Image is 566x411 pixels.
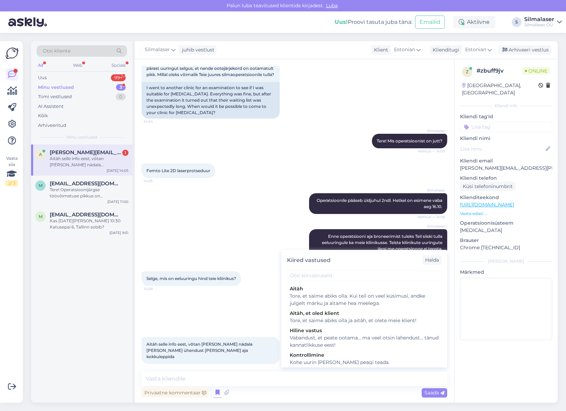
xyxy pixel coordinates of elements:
p: Märkmed [460,269,552,276]
span: Allar.vellner@gmail.com [50,149,122,156]
span: 14:04 [144,119,170,124]
div: [DATE] 11:00 [107,199,128,204]
div: Silmalaser OÜ [524,22,554,28]
span: 14:10 [144,364,170,370]
div: Privaatne kommentaar [142,388,209,398]
div: 3 [116,84,126,91]
span: Femto Lite 2D laserprotseduur [146,168,210,173]
span: Operatsioonile pääseb üldjuhul 2ndl. Hetkel on esimene vaba aeg 16.10. [317,198,443,209]
div: Minu vestlused [38,84,74,91]
p: Kliendi nimi [460,135,552,142]
span: m [39,214,42,219]
span: merike62laumets@gmail.com [50,212,122,218]
div: Kliendi info [460,103,552,109]
div: Tere! Operatsioonijärgse töövõimetuse pikkus on individuaalne. Operatsioonijärgselt hakkab vasak ... [50,187,128,199]
p: Operatsioonisüsteem [460,219,552,227]
span: Silmalaser [419,128,445,133]
span: 14:08 [144,286,170,291]
p: Kliendi email [460,157,552,165]
input: Lisa nimi [460,145,544,153]
button: Emailid [415,16,445,29]
span: A [39,152,42,157]
div: Hiline vastus [290,327,439,334]
div: Tiimi vestlused [38,93,72,100]
div: Tore, et saime abiks olla ja aitäh, et olete meie klient! [290,317,439,324]
div: Halda [422,255,442,265]
div: Aitäh selle info eest, võtan [PERSON_NAME] nädala [PERSON_NAME] ühendust [PERSON_NAME] aja kokkul... [50,156,128,168]
span: Saada [424,390,444,396]
div: Arhiveeritud [38,122,66,129]
span: z [466,69,469,74]
div: Klient [371,46,388,54]
div: Aktiivne [453,16,495,28]
b: Uus! [335,19,348,25]
div: Aitäh [290,285,439,292]
span: Silmalaser [419,188,445,193]
span: Estonian [465,46,486,54]
div: Web [71,61,84,70]
span: Silmalaser [145,46,170,54]
span: Selge, mis on eeluuringu hind teie kliinikus? [146,276,236,281]
div: Proovi tasuta juba täna: [335,18,412,26]
span: m [39,183,42,188]
span: 14:05 [144,178,170,184]
div: [GEOGRAPHIC_DATA], [GEOGRAPHIC_DATA] [462,82,538,96]
span: Minu vestlused [66,134,97,140]
span: Luba [324,2,340,9]
div: Vaata siia [6,155,18,186]
div: All [37,61,45,70]
span: Tere! Mis operatsioonist on jutt? [377,138,442,143]
div: Kas [DATE][PERSON_NAME] 10:30 Katusepai 6, Tallinn sobib? [50,218,128,230]
div: Klienditugi [430,46,459,54]
div: Kõik [38,112,48,119]
span: Nähtud ✓ 14:05 [418,149,445,154]
span: Otsi kliente [43,47,70,55]
p: Chrome [TECHNICAL_ID] [460,244,552,251]
div: 2 / 3 [6,180,18,186]
span: Online [522,67,550,75]
div: # zbuff9jv [477,67,522,75]
div: Kohe uurin [PERSON_NAME] peagi teada. [290,359,439,366]
span: Nähtud ✓ 14:06 [418,214,445,219]
span: Estonian [394,46,415,54]
div: AI Assistent [38,103,64,110]
span: marrau59@gmail.com [50,180,122,187]
p: Kliendi tag'id [460,113,552,120]
span: Silmalaser [419,224,445,229]
p: Brauser [460,237,552,244]
div: [DATE] 9:51 [109,230,128,235]
p: Vaata edasi ... [460,211,552,217]
div: Kiired vastused [287,256,330,264]
a: [URL][DOMAIN_NAME] [460,202,514,208]
p: [MEDICAL_DATA] [460,227,552,234]
img: Askly Logo [6,47,19,60]
div: 1 [122,150,128,156]
p: Klienditeekond [460,194,552,201]
div: Kontrollimine [290,352,439,359]
div: juhib vestlust [179,46,214,54]
div: 0 [116,93,126,100]
div: Aitäh, et oled klient [290,310,439,317]
div: [PERSON_NAME] [460,258,552,264]
div: I went to another clinic for an examination to see if I was suitable for [MEDICAL_DATA]. Everythi... [142,82,280,119]
div: Vabandust, et peate ootama… ma veel otsin lahendust… tänud kannatlikkuse eest! [290,334,439,349]
input: Otsi kiirvastuseid [287,270,442,281]
div: Silmalaser [524,17,554,22]
div: 99+ [111,74,126,81]
p: [PERSON_NAME][EMAIL_ADDRESS][PERSON_NAME][DOMAIN_NAME] [460,165,552,172]
div: Arhiveeri vestlus [498,45,551,55]
div: Uus [38,74,47,81]
div: Tore, et saime abiks olla. Kui teil on veel küsimusi, andke julgelt märku ja aitame hea meelega. [290,292,439,307]
div: [DATE] 14:05 [107,168,128,173]
span: Aitäh selle info eest, võtan [PERSON_NAME] nädala [PERSON_NAME] ühendust [PERSON_NAME] aja kokkul... [146,342,253,359]
span: Enne operatsiooni aja broneerimist tuleks Teil siiski tulla eeluuringule ka meie kliinikusse. Tei... [322,234,443,251]
div: Küsi telefoninumbrit [460,182,516,191]
a: SilmalaserSilmalaser OÜ [524,17,562,28]
p: Kliendi telefon [460,175,552,182]
input: Lisa tag [460,122,552,132]
div: Socials [110,61,127,70]
div: S [512,17,521,27]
